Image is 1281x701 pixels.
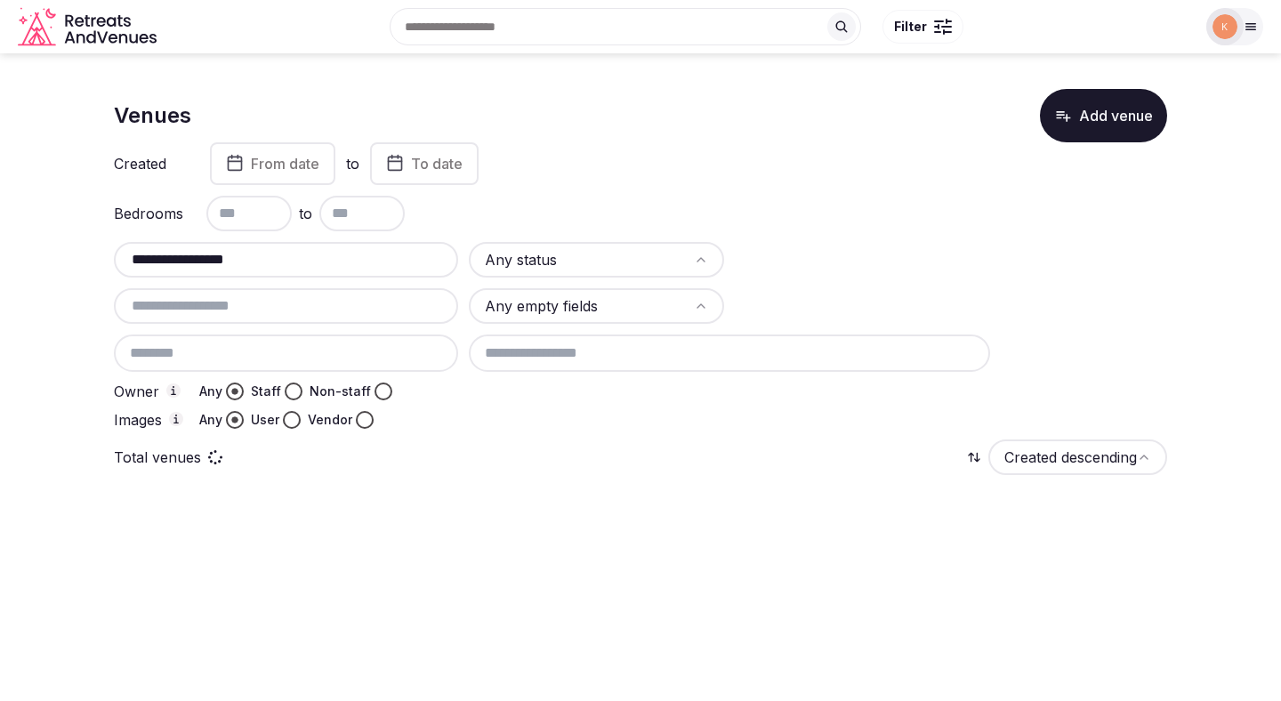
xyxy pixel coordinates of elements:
[18,7,160,47] a: Visit the homepage
[114,101,191,131] h1: Venues
[370,142,479,185] button: To date
[251,155,319,173] span: From date
[251,383,281,400] label: Staff
[310,383,371,400] label: Non-staff
[346,154,359,173] label: to
[114,412,185,428] label: Images
[210,142,335,185] button: From date
[1213,14,1237,39] img: katsabado
[114,206,185,221] label: Bedrooms
[18,7,160,47] svg: Retreats and Venues company logo
[894,18,927,36] span: Filter
[199,383,222,400] label: Any
[199,411,222,429] label: Any
[882,10,963,44] button: Filter
[114,383,185,399] label: Owner
[251,411,279,429] label: User
[114,447,201,467] p: Total venues
[299,203,312,224] span: to
[1040,89,1167,142] button: Add venue
[411,155,463,173] span: To date
[114,157,185,171] label: Created
[166,383,181,398] button: Owner
[169,412,183,426] button: Images
[308,411,352,429] label: Vendor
